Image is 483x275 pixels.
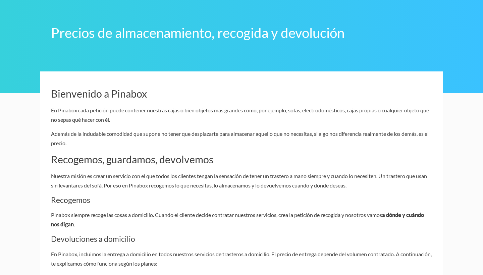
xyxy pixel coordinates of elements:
p: En Pinabox cada petición puede contener nuestras cajas o bien objetos más grandes como, por ejemp... [51,106,432,124]
p: Además de la indudable comodidad que supone no tener que desplazarte para almacenar aquello que n... [51,129,432,148]
p: En Pinabox, incluimos la entrega a domicilio en todos nuestros servicios de trasteros a domicilio... [51,250,432,268]
h2: Bienvenido a Pinabox [51,88,432,100]
p: Pinabox siempre recoge las cosas a domicilio. Cuando el cliente decide contratar nuestros servici... [51,210,432,229]
h3: Devoluciones a domicilio [51,234,432,244]
p: Nuestra misión es crear un servicio con el que todos los clientes tengan la sensación de tener un... [51,171,432,190]
h1: Precios de almacenamiento, recogida y devolución [51,24,432,42]
h2: Recogemos, guardamos, devolvemos [51,153,432,166]
div: Widget de chat [333,11,483,275]
iframe: Chat Widget [333,11,483,275]
h3: Recogemos [51,196,432,205]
